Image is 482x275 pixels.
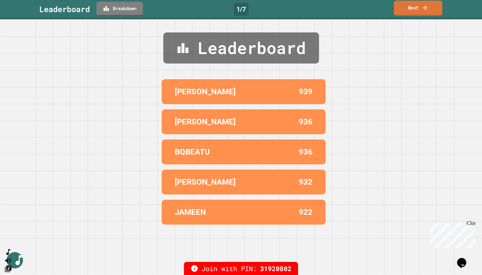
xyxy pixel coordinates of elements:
[175,146,210,158] p: BQBEATU
[4,248,12,256] button: SpeedDial basic example
[163,32,319,64] div: Leaderboard
[260,264,291,273] span: 31920802
[175,86,236,98] p: [PERSON_NAME]
[299,176,312,188] p: 932
[428,220,475,248] iframe: chat widget
[175,206,206,218] p: JAMEEN
[175,116,236,128] p: [PERSON_NAME]
[299,116,312,128] p: 936
[299,146,312,158] p: 936
[96,2,143,16] a: Breakdown
[39,3,90,15] div: Leaderboard
[4,265,12,273] button: Change Music
[394,1,442,16] a: Next
[4,256,12,265] button: Mute music
[3,3,45,42] div: Chat with us now!Close
[454,249,475,268] iframe: chat widget
[175,176,236,188] p: [PERSON_NAME]
[234,3,249,16] div: 1 / 7
[299,206,312,218] p: 922
[299,86,312,98] p: 939
[184,262,298,275] div: Join with PIN:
